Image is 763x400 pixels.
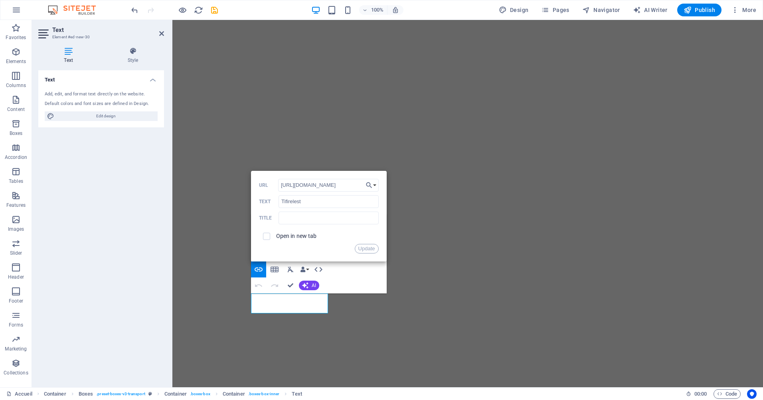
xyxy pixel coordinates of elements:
[5,346,27,352] p: Marketing
[46,5,106,15] img: Editor Logo
[700,391,701,397] span: :
[496,4,532,16] button: Design
[283,261,298,277] button: Clear Formatting
[190,389,210,399] span: . boxes-box
[633,6,668,14] span: AI Writer
[210,6,219,15] i: Save (Ctrl+S)
[130,6,139,15] i: Undo: Change text (Ctrl+Z)
[9,178,23,184] p: Tables
[5,154,27,160] p: Accordion
[299,261,310,277] button: Data Bindings
[717,389,737,399] span: Code
[355,244,379,253] button: Update
[6,58,26,65] p: Elements
[359,5,387,15] button: 100%
[371,5,384,15] h6: 100%
[44,389,302,399] nav: breadcrumb
[79,389,93,399] span: Click to select. Double-click to edit
[102,47,164,64] h4: Style
[251,261,266,277] button: Insert Link
[10,250,22,256] p: Slider
[684,6,715,14] span: Publish
[292,389,302,399] span: Click to select. Double-click to edit
[38,70,164,85] h4: Text
[52,26,164,34] h2: Text
[44,389,66,399] span: Click to select. Double-click to edit
[677,4,721,16] button: Publish
[148,392,152,396] i: This element is a customizable preset
[541,6,569,14] span: Pages
[8,274,24,280] p: Header
[210,5,219,15] button: save
[45,101,158,107] div: Default colors and font sizes are defined in Design.
[45,91,158,98] div: Add, edit, and format text directly on the website.
[299,281,319,290] button: AI
[747,389,757,399] button: Usercentrics
[579,4,623,16] button: Navigator
[8,226,24,232] p: Images
[57,111,155,121] span: Edit design
[496,4,532,16] div: Design (Ctrl+Alt+Y)
[251,277,266,293] button: Undo (Ctrl+Z)
[96,389,145,399] span: . preset-boxes-v3-transport
[259,182,278,188] label: URL
[6,389,32,399] a: Click to cancel selection. Double-click to open Pages
[728,4,759,16] button: More
[6,82,26,89] p: Columns
[630,4,671,16] button: AI Writer
[130,5,139,15] button: undo
[582,6,620,14] span: Navigator
[52,34,148,41] h3: Element #ed-new-30
[392,6,399,14] i: On resize automatically adjust zoom level to fit chosen device.
[6,202,26,208] p: Features
[194,6,203,15] i: Reload page
[731,6,756,14] span: More
[694,389,707,399] span: 00 00
[10,130,23,137] p: Boxes
[6,34,26,41] p: Favorites
[194,5,203,15] button: reload
[267,261,282,277] button: Insert Table
[259,199,279,204] label: Text
[38,47,102,64] h4: Text
[267,277,282,293] button: Redo (Ctrl+Shift+Z)
[311,261,326,277] button: HTML
[248,389,280,399] span: . boxes-box-inner
[45,111,158,121] button: Edit design
[538,4,572,16] button: Pages
[312,283,316,288] span: AI
[178,5,187,15] button: Click here to leave preview mode and continue editing
[223,389,245,399] span: Click to select. Double-click to edit
[686,389,707,399] h6: Session time
[499,6,529,14] span: Design
[9,298,23,304] p: Footer
[259,215,279,221] label: Title
[164,389,187,399] span: Click to select. Double-click to edit
[4,370,28,376] p: Collections
[276,233,317,239] label: Open in new tab
[9,322,23,328] p: Forms
[714,389,741,399] button: Code
[283,277,298,293] button: Confirm (Ctrl+⏎)
[7,106,25,113] p: Content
